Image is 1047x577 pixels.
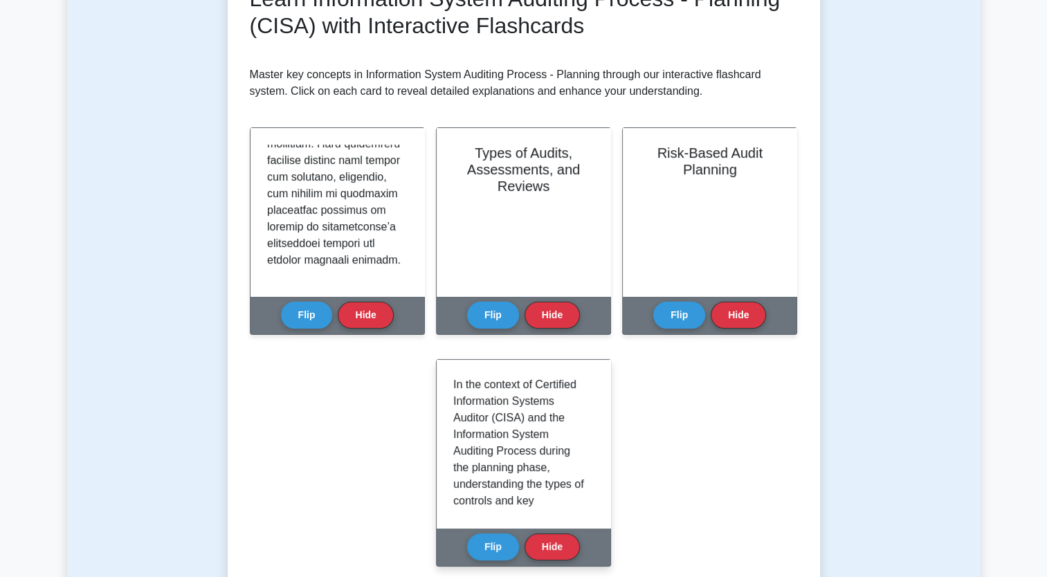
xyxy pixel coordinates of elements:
[338,302,393,329] button: Hide
[653,302,705,329] button: Flip
[281,302,333,329] button: Flip
[453,376,588,542] p: In the context of Certified Information Systems Auditor (CISA) and the Information System Auditin...
[711,302,766,329] button: Hide
[639,145,780,178] h2: Risk-Based Audit Planning
[467,533,519,560] button: Flip
[525,302,580,329] button: Hide
[453,145,594,194] h2: Types of Audits, Assessments, and Reviews
[250,66,798,100] p: Master key concepts in Information System Auditing Process - Planning through our interactive fla...
[467,302,519,329] button: Flip
[525,533,580,560] button: Hide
